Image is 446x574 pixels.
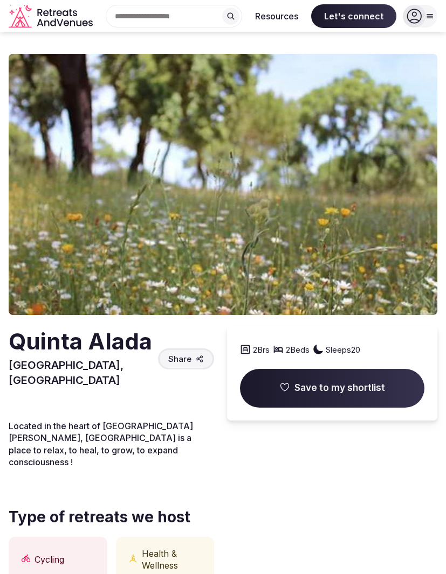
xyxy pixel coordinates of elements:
span: 2 Brs [253,344,270,355]
button: Resources [246,4,307,28]
span: [GEOGRAPHIC_DATA], [GEOGRAPHIC_DATA] [9,359,123,387]
span: Share [168,353,191,365]
span: Let's connect [311,4,396,28]
h2: Quinta Alada [9,326,154,358]
span: Save to my shortlist [294,382,385,395]
img: Venue cover photo [9,54,437,315]
span: Type of retreats we host [9,507,190,528]
span: 2 Beds [286,344,310,355]
span: Sleeps 20 [326,344,360,355]
a: Visit the homepage [9,4,95,29]
button: Share [158,348,214,369]
span: Located in the heart of [GEOGRAPHIC_DATA][PERSON_NAME], [GEOGRAPHIC_DATA] is a place to relax, to... [9,421,193,467]
svg: Retreats and Venues company logo [9,4,95,29]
